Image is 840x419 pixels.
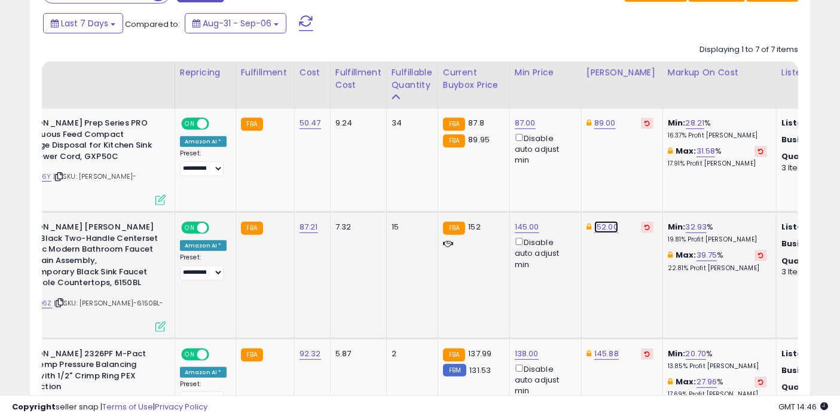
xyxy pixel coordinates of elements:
div: Amazon AI * [180,367,227,378]
small: FBA [443,348,465,362]
a: 28.21 [686,117,705,129]
div: % [668,377,767,399]
b: Min: [668,221,686,233]
div: 2 [392,348,429,359]
button: Aug-31 - Sep-06 [185,13,286,33]
div: % [668,250,767,272]
div: Disable auto adjust min [515,236,572,270]
b: Max: [676,145,697,157]
a: 145.00 [515,221,539,233]
a: Privacy Policy [155,401,207,412]
div: 15 [392,222,429,233]
b: [PERSON_NAME] Prep Series PRO Continuous Feed Compact Garbage Disposal for Kitchen Sink with Powe... [13,118,158,165]
small: FBA [241,118,263,131]
div: Min Price [515,66,576,79]
div: % [668,222,767,244]
b: Min: [668,117,686,129]
div: Preset: [180,380,227,406]
a: 87.00 [515,117,536,129]
small: FBA [443,222,465,235]
span: Last 7 Days [61,17,108,29]
div: Amazon AI * [180,136,227,147]
div: 9.24 [335,118,377,129]
span: 87.8 [468,117,484,129]
b: [PERSON_NAME] [PERSON_NAME] Matte Black Two-Handle Centerset High Arc Modern Bathroom Faucet with... [13,222,158,291]
a: 89.00 [594,117,616,129]
div: % [668,118,767,140]
span: 137.99 [468,348,491,359]
small: FBA [241,222,263,235]
p: 22.81% Profit [PERSON_NAME] [668,264,767,273]
a: 152.00 [594,221,618,233]
p: 19.81% Profit [PERSON_NAME] [668,236,767,244]
div: [PERSON_NAME] [587,66,658,79]
span: 131.53 [469,365,491,376]
b: Listed Price: [781,221,836,233]
p: 16.37% Profit [PERSON_NAME] [668,131,767,140]
th: The percentage added to the cost of goods (COGS) that forms the calculator for Min & Max prices. [662,62,776,109]
a: 39.75 [697,249,717,261]
div: Disable auto adjust min [515,131,572,166]
div: Disable auto adjust min [515,362,572,396]
b: Listed Price: [781,348,836,359]
div: Amazon AI * [180,240,227,251]
div: Displaying 1 to 7 of 7 items [700,44,798,56]
small: FBA [443,118,465,131]
div: % [668,348,767,371]
div: Current Buybox Price [443,66,505,91]
b: [PERSON_NAME] 2326PF M-Pact Posi-Temp Pressure Balancing Valve with 1/2" Crimp Ring PEX Connection [13,348,158,396]
b: Listed Price: [781,117,836,129]
a: 87.21 [300,221,318,233]
a: 145.88 [594,348,619,360]
div: seller snap | | [12,402,207,413]
span: Aug-31 - Sep-06 [203,17,271,29]
b: Min: [668,348,686,359]
a: 31.58 [697,145,716,157]
a: 138.00 [515,348,539,360]
div: 34 [392,118,429,129]
span: 2025-09-14 14:46 GMT [778,401,828,412]
span: OFF [207,119,227,129]
div: Preset: [180,253,227,280]
div: Markup on Cost [668,66,771,79]
small: FBM [443,364,466,377]
a: 32.93 [686,221,707,233]
span: OFF [207,349,227,359]
button: Last 7 Days [43,13,123,33]
p: 17.91% Profit [PERSON_NAME] [668,160,767,168]
div: Cost [300,66,325,79]
b: Max: [676,249,697,261]
a: 20.70 [686,348,707,360]
span: Compared to: [125,19,180,30]
a: 50.47 [300,117,321,129]
span: ON [182,223,197,233]
div: Repricing [180,66,231,79]
span: ON [182,119,197,129]
div: 7.32 [335,222,377,233]
div: Fulfillment [241,66,289,79]
span: 89.95 [468,134,490,145]
small: FBA [241,348,263,362]
span: ON [182,349,197,359]
b: Max: [676,376,697,387]
small: FBA [443,134,465,148]
span: OFF [207,223,227,233]
div: % [668,146,767,168]
div: Preset: [180,149,227,176]
strong: Copyright [12,401,56,412]
div: Fulfillment Cost [335,66,381,91]
span: 152 [468,221,480,233]
p: 13.85% Profit [PERSON_NAME] [668,362,767,371]
a: 92.32 [300,348,321,360]
a: Terms of Use [102,401,153,412]
div: Fulfillable Quantity [392,66,433,91]
div: 5.87 [335,348,377,359]
a: 27.96 [697,376,717,388]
